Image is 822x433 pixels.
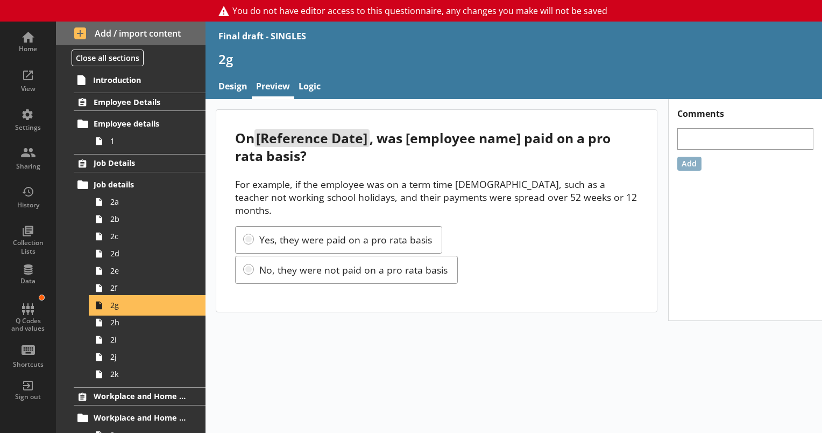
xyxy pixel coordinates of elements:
[56,154,205,383] li: Job DetailsJob details2a2b2c2d2e2f2g2h2i2j2k
[90,245,205,262] a: 2d
[94,391,187,401] span: Workplace and Home Postcodes
[110,248,191,259] span: 2d
[9,201,47,209] div: History
[74,115,205,132] a: Employee details
[9,162,47,171] div: Sharing
[235,129,638,165] div: On , was [employee name] paid on a pro rata basis?
[74,176,205,193] a: Job details
[94,158,187,168] span: Job Details
[56,22,205,45] button: Add / import content
[9,317,47,333] div: Q Codes and values
[94,118,187,129] span: Employee details
[9,239,47,255] div: Collection Lists
[110,266,191,276] span: 2e
[90,366,205,383] a: 2k
[90,348,205,366] a: 2j
[72,50,144,66] button: Close all sections
[218,51,809,67] h1: 2g
[110,317,191,327] span: 2h
[90,132,205,150] a: 1
[294,76,325,99] a: Logic
[9,360,47,369] div: Shortcuts
[110,352,191,362] span: 2j
[94,97,187,107] span: Employee Details
[254,129,369,147] span: [Reference Date]
[9,123,47,132] div: Settings
[252,76,294,99] a: Preview
[56,93,205,149] li: Employee DetailsEmployee details1
[235,178,638,216] p: For example, if the employee was on a term time [DEMOGRAPHIC_DATA], such as a teacher not working...
[74,93,205,111] a: Employee Details
[74,154,205,172] a: Job Details
[93,75,187,85] span: Introduction
[110,197,191,207] span: 2a
[9,393,47,401] div: Sign out
[110,334,191,345] span: 2i
[73,71,205,88] a: Introduction
[90,297,205,314] a: 2g
[79,115,205,150] li: Employee details1
[90,314,205,331] a: 2h
[9,85,47,93] div: View
[90,280,205,297] a: 2f
[110,231,191,241] span: 2c
[90,262,205,280] a: 2e
[94,413,187,423] span: Workplace and Home Postcodes
[110,136,191,146] span: 1
[90,193,205,211] a: 2a
[90,331,205,348] a: 2i
[90,211,205,228] a: 2b
[74,409,205,427] a: Workplace and Home Postcodes
[74,387,205,406] a: Workplace and Home Postcodes
[110,369,191,379] span: 2k
[9,277,47,285] div: Data
[218,30,306,42] div: Final draft - SINGLES
[110,214,191,224] span: 2b
[79,176,205,383] li: Job details2a2b2c2d2e2f2g2h2i2j2k
[9,45,47,53] div: Home
[94,179,187,190] span: Job details
[90,228,205,245] a: 2c
[214,76,252,99] a: Design
[110,300,191,310] span: 2g
[74,27,188,39] span: Add / import content
[110,283,191,293] span: 2f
